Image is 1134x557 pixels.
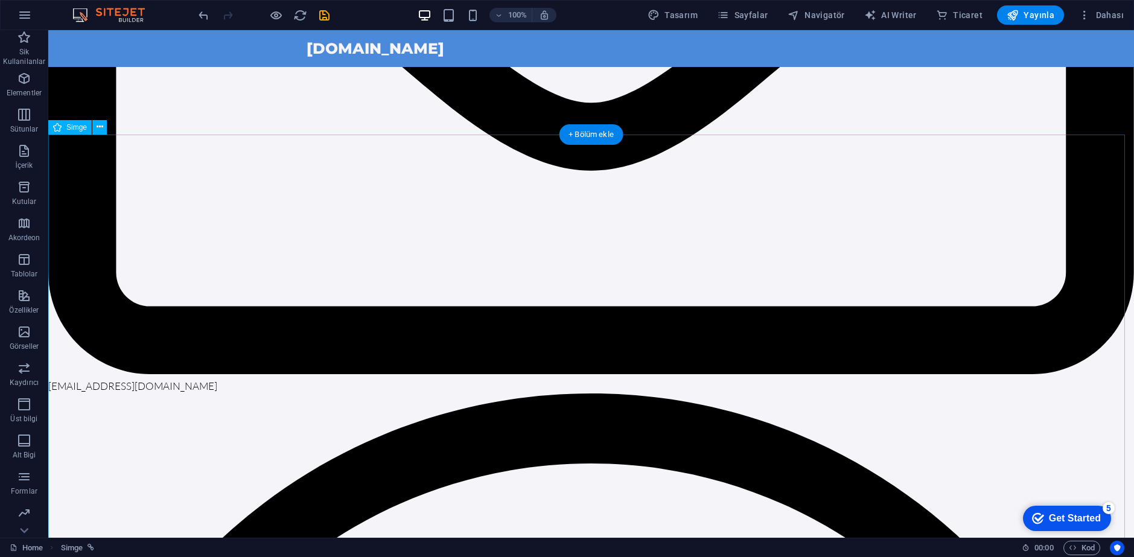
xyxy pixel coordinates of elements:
[936,9,983,21] span: Ticaret
[1043,543,1045,552] span: :
[293,8,307,22] i: Sayfayı yeniden yükleyin
[643,5,702,25] div: Tasarım (Ctrl+Alt+Y)
[508,8,527,22] h6: 100%
[269,8,283,22] button: Ön izleme modundan çıkıp düzenlemeye devam etmek için buraya tıklayın
[648,9,698,21] span: Tasarım
[10,414,37,424] p: Üst bilgi
[783,5,850,25] button: Navigatör
[69,8,160,22] img: Editor Logo
[61,541,95,555] nav: breadcrumb
[7,88,42,98] p: Elementler
[1110,541,1124,555] button: Usercentrics
[643,5,702,25] button: Tasarım
[1022,541,1054,555] h6: Oturum süresi
[717,9,768,21] span: Sayfalar
[1034,541,1053,555] span: 00 00
[859,5,922,25] button: AI Writer
[997,5,1064,25] button: Yayınla
[12,197,37,206] p: Kutular
[1063,541,1100,555] button: Kod
[788,9,845,21] span: Navigatör
[88,544,94,551] i: Bu element bağlantılı
[61,541,83,555] span: Seçmek için tıkla. Düzenlemek için çift tıkla
[1069,541,1095,555] span: Kod
[1007,9,1054,21] span: Yayınla
[864,9,917,21] span: AI Writer
[36,13,88,24] div: Get Started
[196,8,211,22] button: undo
[539,10,550,21] i: Yeniden boyutlandırmada yakınlaştırma düzeyini seçilen cihaza uyacak şekilde otomatik olarak ayarla.
[11,269,38,279] p: Tablolar
[1074,5,1129,25] button: Dahası
[9,305,39,315] p: Özellikler
[10,378,39,387] p: Kaydırıcı
[8,233,40,243] p: Akordeon
[559,124,623,145] div: + Bölüm ekle
[1078,9,1124,21] span: Dahası
[489,8,532,22] button: 100%
[10,541,43,555] a: Seçimi iptal etmek için tıkla. Sayfaları açmak için çift tıkla
[293,8,307,22] button: reload
[317,8,331,22] button: save
[89,2,101,14] div: 5
[197,8,211,22] i: Geri al: Elementleri sil (Ctrl+Z)
[11,486,37,496] p: Formlar
[10,124,39,134] p: Sütunlar
[712,5,773,25] button: Sayfalar
[10,6,98,31] div: Get Started 5 items remaining, 0% complete
[10,342,39,351] p: Görseller
[66,124,87,131] span: Simge
[317,8,331,22] i: Kaydet (Ctrl+S)
[5,523,42,532] p: Pazarlama
[931,5,987,25] button: Ticaret
[15,161,33,170] p: İçerik
[13,450,36,460] p: Alt Bigi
